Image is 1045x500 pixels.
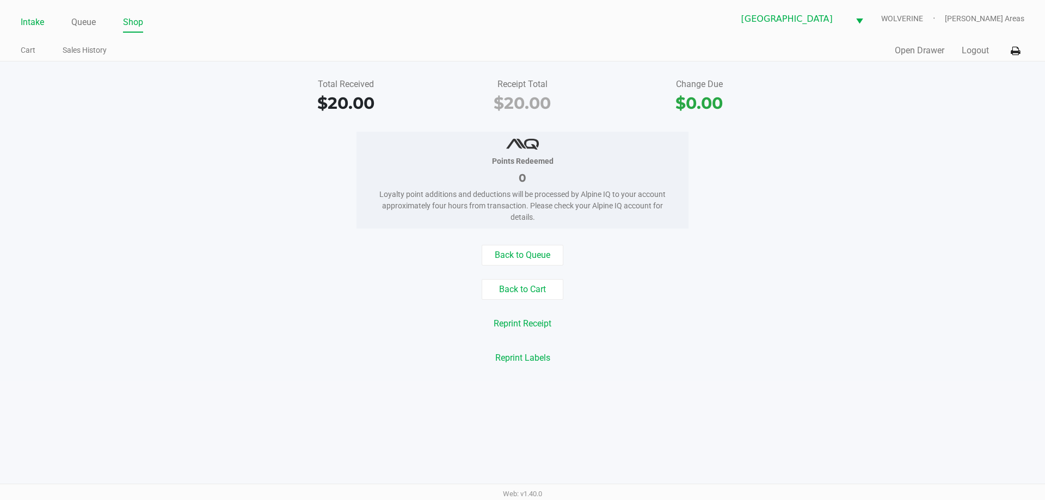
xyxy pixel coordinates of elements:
a: Intake [21,15,44,30]
div: Change Due [619,78,779,91]
div: $0.00 [619,91,779,115]
a: Shop [123,15,143,30]
div: Total Received [266,78,426,91]
div: $20.00 [442,91,603,115]
button: Reprint Labels [488,348,557,368]
div: Receipt Total [442,78,603,91]
div: Loyalty point additions and deductions will be processed by Alpine IQ to your account approximate... [373,189,672,223]
a: Queue [71,15,96,30]
div: 0 [373,170,672,186]
div: $20.00 [266,91,426,115]
button: Open Drawer [895,44,944,57]
span: [PERSON_NAME] Areas [945,13,1024,24]
a: Sales History [63,44,107,57]
button: Select [849,6,870,32]
span: [GEOGRAPHIC_DATA] [741,13,843,26]
button: Back to Queue [482,245,563,266]
span: Web: v1.40.0 [503,490,542,498]
span: WOLVERINE [881,13,945,24]
button: Logout [962,44,989,57]
div: Points Redeemed [373,156,672,167]
a: Cart [21,44,35,57]
button: Reprint Receipt [487,313,558,334]
button: Back to Cart [482,279,563,300]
